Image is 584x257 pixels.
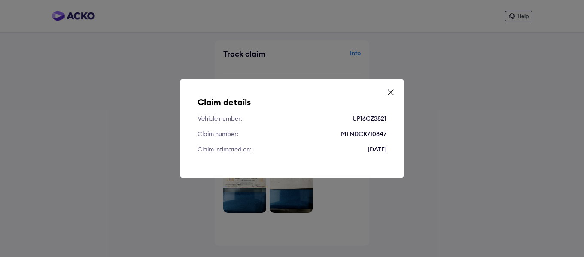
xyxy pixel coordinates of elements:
[198,145,252,154] div: Claim intimated on:
[198,97,386,107] h5: Claim details
[198,114,242,123] div: Vehicle number:
[353,114,386,123] div: UP16CZ3821
[368,145,386,154] div: [DATE]
[341,130,386,138] div: MTNDCR710847
[198,130,238,138] div: Claim number:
